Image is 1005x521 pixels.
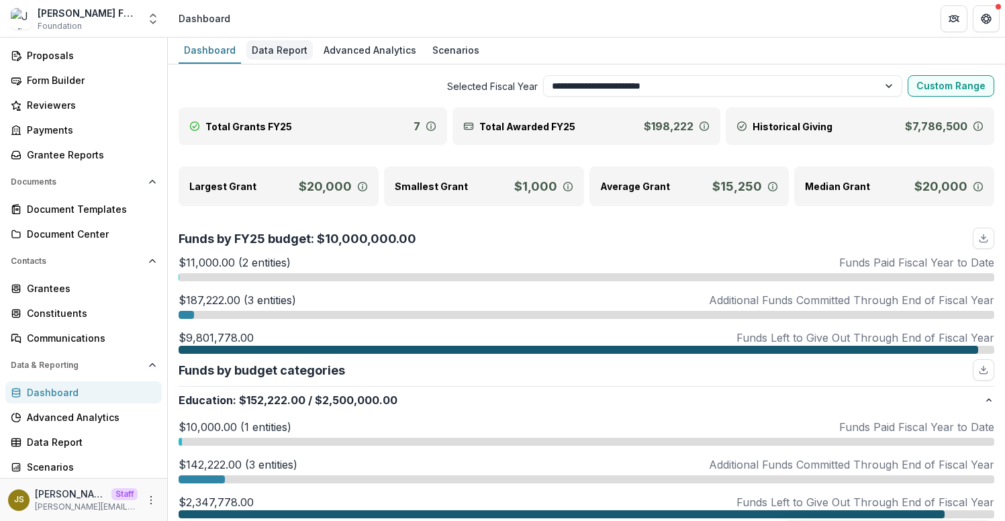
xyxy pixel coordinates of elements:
p: Funds by budget categories [179,361,345,379]
a: Advanced Analytics [5,406,162,428]
p: Funds Paid Fiscal Year to Date [839,254,994,271]
div: Dashboard [27,385,151,399]
p: $7,786,500 [905,118,967,134]
div: [PERSON_NAME] Foundation [38,6,138,20]
span: / [308,392,312,408]
div: Reviewers [27,98,151,112]
span: Selected Fiscal Year [179,79,538,93]
a: Grantees [5,277,162,299]
p: $15,250 [712,177,762,195]
div: Dashboard [179,40,241,60]
div: Constituents [27,306,151,320]
span: Contacts [11,256,143,266]
div: Dashboard [179,11,230,26]
p: $198,222 [644,118,693,134]
nav: breadcrumb [173,9,236,28]
p: $20,000 [914,177,967,195]
a: Advanced Analytics [318,38,422,64]
a: Document Templates [5,198,162,220]
div: Julie Sarte [14,495,24,504]
a: Dashboard [5,381,162,404]
a: Scenarios [427,38,485,64]
p: Education : $2,500,000.00 [179,392,984,408]
p: [PERSON_NAME][EMAIL_ADDRESS][DOMAIN_NAME] [35,501,138,513]
p: [PERSON_NAME] [35,487,106,501]
button: Open entity switcher [144,5,162,32]
p: $11,000.00 (2 entities) [179,254,291,271]
a: Proposals [5,44,162,66]
a: Communications [5,327,162,349]
div: Document Center [27,227,151,241]
div: Scenarios [27,460,151,474]
button: download [973,359,994,381]
p: $142,222.00 (3 entities) [179,457,297,473]
a: Payments [5,119,162,141]
a: Dashboard [179,38,241,64]
div: Scenarios [427,40,485,60]
p: Total Awarded FY25 [479,120,575,134]
p: Additional Funds Committed Through End of Fiscal Year [709,292,994,308]
p: $187,222.00 (3 entities) [179,292,296,308]
p: $2,347,778.00 [179,494,254,510]
p: Funds Left to Give Out Through End of Fiscal Year [736,330,994,346]
p: 7 [414,118,420,134]
button: Partners [941,5,967,32]
a: Reviewers [5,94,162,116]
div: Data Report [246,40,313,60]
div: Grantee Reports [27,148,151,162]
img: Julie Foundation [11,8,32,30]
button: Open Contacts [5,250,162,272]
a: Document Center [5,223,162,245]
p: $10,000.00 (1 entities) [179,419,291,435]
p: Total Grants FY25 [205,120,292,134]
a: Data Report [246,38,313,64]
div: Data Report [27,435,151,449]
button: Get Help [973,5,1000,32]
button: Education:$152,222.00/$2,500,000.00 [179,387,994,414]
span: $152,222.00 [239,392,305,408]
a: Scenarios [5,456,162,478]
p: Funds Paid Fiscal Year to Date [839,419,994,435]
div: Payments [27,123,151,137]
a: Grantee Reports [5,144,162,166]
p: Funds Left to Give Out Through End of Fiscal Year [736,494,994,510]
div: Form Builder [27,73,151,87]
button: More [143,492,159,508]
span: Foundation [38,20,82,32]
div: Advanced Analytics [318,40,422,60]
span: Documents [11,177,143,187]
p: $9,801,778.00 [179,330,254,346]
p: $1,000 [514,177,557,195]
p: Funds by FY25 budget: $10,000,000.00 [179,230,416,248]
p: Additional Funds Committed Through End of Fiscal Year [709,457,994,473]
p: Staff [111,488,138,500]
button: Custom Range [908,75,994,97]
p: $20,000 [299,177,352,195]
div: Document Templates [27,202,151,216]
a: Constituents [5,302,162,324]
div: Grantees [27,281,151,295]
p: Smallest Grant [395,179,468,193]
div: Advanced Analytics [27,410,151,424]
button: download [973,228,994,249]
p: Largest Grant [189,179,256,193]
p: Median Grant [805,179,870,193]
div: Proposals [27,48,151,62]
button: Open Documents [5,171,162,193]
button: Open Data & Reporting [5,354,162,376]
span: Data & Reporting [11,361,143,370]
p: Historical Giving [753,120,832,134]
div: Communications [27,331,151,345]
a: Form Builder [5,69,162,91]
p: Average Grant [600,179,670,193]
a: Data Report [5,431,162,453]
